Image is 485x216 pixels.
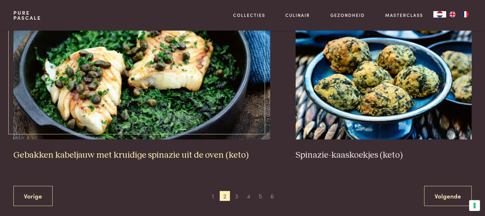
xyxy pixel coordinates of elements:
a: Collecties [233,12,265,18]
h3: Spinazie-kaaskoekjes (keto) [296,149,472,161]
img: Spinazie-kaaskoekjes (keto) [296,12,472,139]
span: 1 [208,191,218,201]
a: PurePascale [13,10,41,20]
a: Gebakken kabeljauw met kruidige spinazie uit de oven (keto) Gebakken kabeljauw met kruidige spina... [13,12,270,160]
span: 2 [220,191,230,201]
a: NL [433,11,446,18]
a: Volgende [424,186,472,206]
span: 5 [255,191,265,201]
a: Spinazie-kaaskoekjes (keto) Spinazie-kaaskoekjes (keto) [296,12,472,160]
div: Language [433,11,446,18]
img: Gebakken kabeljauw met kruidige spinazie uit de oven (keto) [13,12,270,139]
a: Gezondheid [330,12,365,18]
a: FR [459,11,472,18]
ul: Language list [446,11,472,18]
span: 6 [267,191,277,201]
span: 4 [243,191,254,201]
a: Culinair [285,12,310,18]
h3: Gebakken kabeljauw met kruidige spinazie uit de oven (keto) [13,149,270,161]
aside: Language selected: Nederlands [433,11,472,18]
a: Masterclass [385,12,423,18]
span: 3 [231,191,242,201]
a: Vorige [13,186,53,206]
button: Uw voorkeuren voor toestemming voor trackingtechnologieën [469,200,480,211]
a: EN [446,11,459,18]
